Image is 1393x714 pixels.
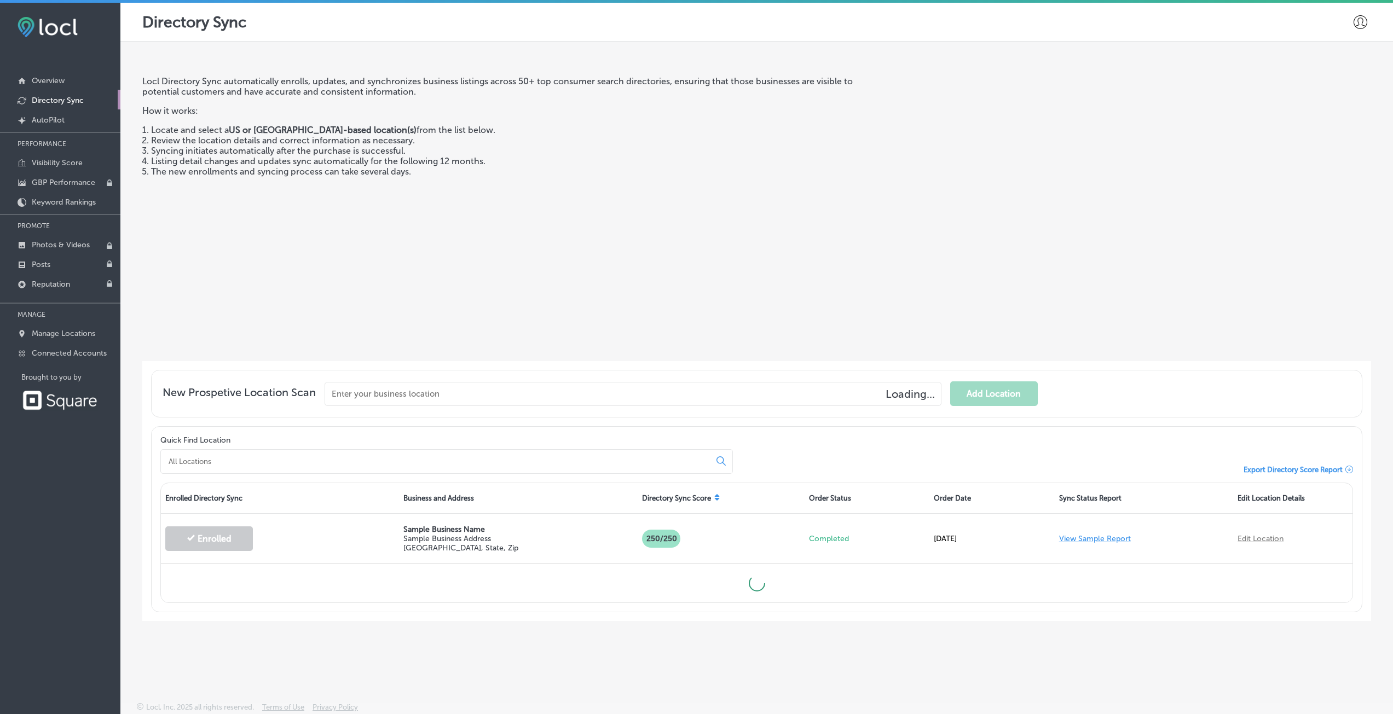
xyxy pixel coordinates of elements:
button: Enrolled [165,526,253,551]
li: Locate and select a from the list below. [151,125,874,135]
div: Sync Status Report [1055,483,1234,513]
p: AutoPilot [32,115,65,125]
span: Export Directory Score Report [1244,466,1343,474]
div: Order Date [929,483,1055,513]
button: Add Location [950,381,1038,406]
p: Manage Locations [32,329,95,338]
p: Completed [809,534,926,543]
p: Locl, Inc. 2025 all rights reserved. [146,703,254,711]
p: Sample Business Name [403,525,633,534]
input: All Locations [167,456,708,466]
span: New Prospetive Location Scan [163,386,316,406]
div: Order Status [805,483,930,513]
p: GBP Performance [32,178,95,187]
img: fda3e92497d09a02dc62c9cd864e3231.png [18,17,78,37]
p: [GEOGRAPHIC_DATA], State, Zip [403,543,633,553]
p: Locl Directory Sync automatically enrolls, updates, and synchronizes business listings across 50+... [142,76,874,97]
p: 250/250 [642,530,680,548]
p: Brought to you by [21,373,120,381]
a: View Sample Report [1059,534,1131,543]
div: Enrolled Directory Sync [161,483,399,513]
li: The new enrollments and syncing process can take several days. [151,166,874,177]
div: Directory Sync Score [638,483,805,513]
li: Syncing initiates automatically after the purchase is successful. [151,146,874,156]
img: Square [21,390,98,410]
li: Listing detail changes and updates sync automatically for the following 12 months. [151,156,874,166]
strong: US or [GEOGRAPHIC_DATA]-based location(s) [229,125,417,135]
p: Visibility Score [32,158,83,167]
div: Edit Location Details [1233,483,1352,513]
p: Directory Sync [32,96,84,105]
h4: Loading... [886,387,935,400]
a: Edit Location [1238,534,1284,543]
p: How it works: [142,97,874,116]
p: Reputation [32,280,70,289]
p: Connected Accounts [32,349,107,358]
div: Business and Address [399,483,637,513]
li: Review the location details and correct information as necessary. [151,135,874,146]
p: Sample Business Address [403,534,633,543]
p: Photos & Videos [32,240,90,249]
label: Quick Find Location [160,436,230,445]
p: Keyword Rankings [32,198,96,207]
iframe: Locl: Directory Sync Overview [883,76,1371,350]
p: Directory Sync [142,13,246,31]
input: Enter your business location [325,382,941,406]
p: Overview [32,76,65,85]
div: [DATE] [929,523,1055,554]
p: Posts [32,260,50,269]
